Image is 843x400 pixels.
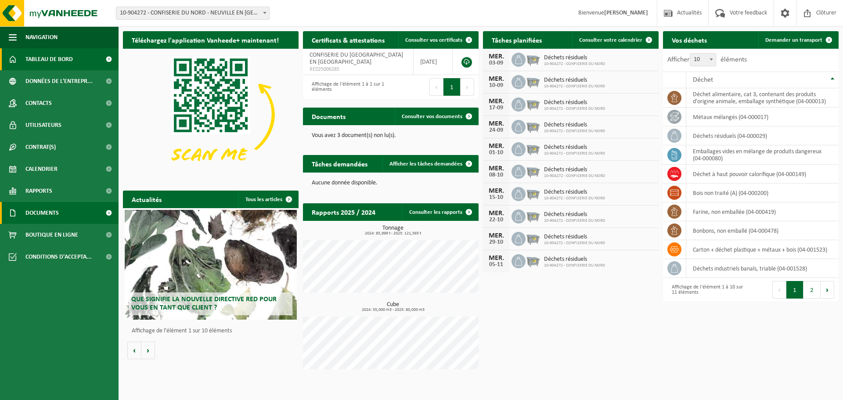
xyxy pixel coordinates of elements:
h2: Documents [303,108,354,125]
td: déchet alimentaire, cat 3, contenant des produits d'origine animale, emballage synthétique (04-00... [686,88,839,108]
span: Déchets résiduels [544,211,605,218]
button: Previous [772,281,786,299]
h2: Tâches planifiées [483,31,551,48]
span: Consulter vos certificats [405,37,462,43]
h3: Tonnage [307,225,479,236]
img: WB-2500-GAL-GY-01 [526,208,540,223]
a: Demander un transport [758,31,838,49]
span: 10-904272 - CONFISERIE DU NORD - NEUVILLE EN FERRAIN [116,7,270,20]
a: Consulter votre calendrier [572,31,658,49]
img: WB-2500-GAL-GY-01 [526,141,540,156]
h2: Rapports 2025 / 2024 [303,203,384,220]
span: 2024: 85,999 t - 2025: 121,565 t [307,231,479,236]
td: déchets résiduels (04-000029) [686,126,839,145]
span: 10-904272 - CONFISERIE DU NORD - NEUVILLE EN FERRAIN [116,7,269,19]
span: Déchets résiduels [544,189,605,196]
span: 10-904272 - CONFISERIE DU NORD [544,84,605,89]
img: WB-2500-GAL-GY-01 [526,163,540,178]
div: MER. [487,98,505,105]
span: Utilisateurs [25,114,61,136]
td: carton + déchet plastique + métaux + bois (04-001523) [686,240,839,259]
span: 2024: 55,000 m3 - 2025: 80,000 m3 [307,308,479,312]
td: métaux mélangés (04-000017) [686,108,839,126]
span: Déchets résiduels [544,54,605,61]
button: Next [821,281,834,299]
label: Afficher éléments [667,56,747,63]
button: Previous [429,78,443,96]
div: 10-09 [487,83,505,89]
a: Afficher les tâches demandées [382,155,478,173]
div: 03-09 [487,60,505,66]
td: bonbons, non emballé (04-000478) [686,221,839,240]
div: MER. [487,76,505,83]
span: Navigation [25,26,58,48]
button: 1 [786,281,803,299]
h3: Cube [307,302,479,312]
img: WB-2500-GAL-GY-01 [526,119,540,133]
span: Conditions d'accepta... [25,246,92,268]
h2: Certificats & attestations [303,31,393,48]
p: Vous avez 3 document(s) non lu(s). [312,133,470,139]
div: Affichage de l'élément 1 à 1 sur 1 éléments [307,77,386,97]
span: Documents [25,202,59,224]
span: 10-904272 - CONFISERIE DU NORD [544,241,605,246]
div: MER. [487,120,505,127]
span: Rapports [25,180,52,202]
div: MER. [487,53,505,60]
div: MER. [487,165,505,172]
h2: Téléchargez l'application Vanheede+ maintenant! [123,31,288,48]
span: RED25006285 [310,66,407,73]
td: déchets industriels banals, triable (04-001528) [686,259,839,278]
p: Aucune donnée disponible. [312,180,470,186]
div: 15-10 [487,195,505,201]
td: farine, non emballée (04-000419) [686,202,839,221]
span: Tableau de bord [25,48,73,70]
p: Affichage de l'élément 1 sur 10 éléments [132,328,294,334]
span: Calendrier [25,158,58,180]
span: Que signifie la nouvelle directive RED pour vous en tant que client ? [131,296,277,311]
span: CONFISERIE DU [GEOGRAPHIC_DATA] EN [GEOGRAPHIC_DATA] [310,52,403,65]
td: déchet à haut pouvoir calorifique (04-000149) [686,165,839,184]
span: 10-904272 - CONFISERIE DU NORD [544,263,605,268]
span: Contrat(s) [25,136,56,158]
button: Next [461,78,474,96]
h2: Vos déchets [663,31,716,48]
span: Afficher les tâches demandées [389,161,462,167]
div: MER. [487,187,505,195]
strong: [PERSON_NAME] [604,10,648,16]
img: WB-2500-GAL-GY-01 [526,231,540,245]
div: MER. [487,210,505,217]
span: Déchets résiduels [544,234,605,241]
div: MER. [487,232,505,239]
div: 05-11 [487,262,505,268]
td: bois non traité (A) (04-000200) [686,184,839,202]
div: 17-09 [487,105,505,111]
div: 24-09 [487,127,505,133]
div: Affichage de l'élément 1 à 10 sur 11 éléments [667,280,746,299]
span: Consulter vos documents [402,114,462,119]
span: Déchet [693,76,713,83]
span: Données de l'entrepr... [25,70,93,92]
span: Déchets résiduels [544,99,605,106]
span: Déchets résiduels [544,144,605,151]
div: 29-10 [487,239,505,245]
span: 10-904272 - CONFISERIE DU NORD [544,196,605,201]
img: WB-2500-GAL-GY-01 [526,74,540,89]
a: Consulter les rapports [402,203,478,221]
span: 10 [690,54,716,66]
img: WB-2500-GAL-GY-01 [526,253,540,268]
a: Que signifie la nouvelle directive RED pour vous en tant que client ? [125,210,297,320]
span: Boutique en ligne [25,224,78,246]
button: 2 [803,281,821,299]
img: WB-2500-GAL-GY-01 [526,96,540,111]
span: 10 [690,53,716,66]
button: Volgende [141,342,155,359]
div: MER. [487,255,505,262]
div: MER. [487,143,505,150]
span: Déchets résiduels [544,256,605,263]
span: 10-904272 - CONFISERIE DU NORD [544,218,605,223]
span: Contacts [25,92,52,114]
img: Download de VHEPlus App [123,49,299,180]
td: [DATE] [414,49,453,75]
span: 10-904272 - CONFISERIE DU NORD [544,173,605,179]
